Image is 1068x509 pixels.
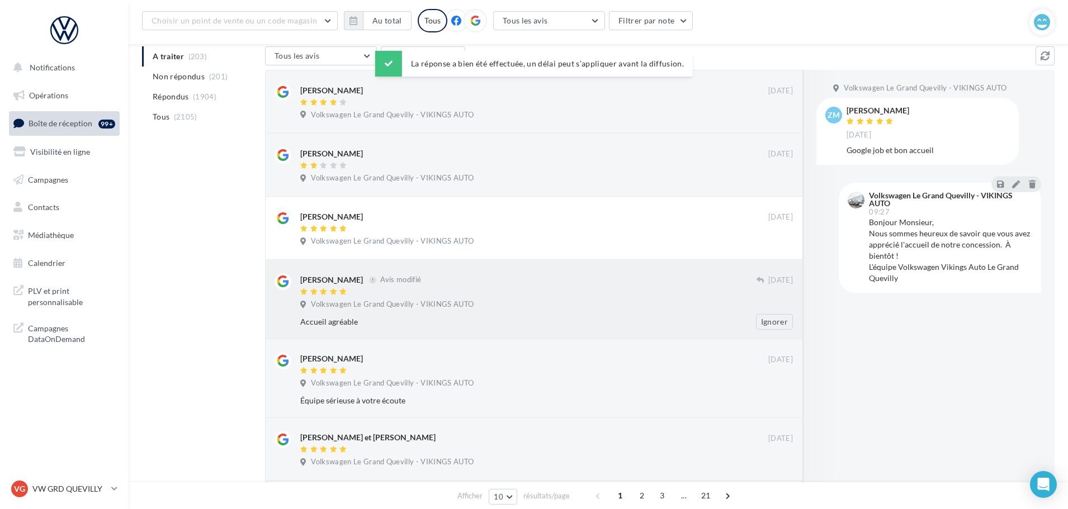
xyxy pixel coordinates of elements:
span: 3 [653,487,671,505]
span: Visibilité en ligne [30,147,90,156]
span: Tous [153,111,169,122]
button: Filtrer par note [381,46,465,65]
div: Google job et bon accueil [847,145,1010,156]
span: (1904) [193,92,216,101]
button: Ignorer [756,314,793,330]
div: Accueil agréable [300,316,720,327]
span: ... [675,487,693,505]
a: Boîte de réception99+ [7,111,122,135]
span: Non répondus [153,71,205,82]
div: La réponse a bien été effectuée, un délai peut s’appliquer avant la diffusion. [375,51,693,77]
span: Choisir un point de vente ou un code magasin [152,16,317,25]
span: [DATE] [847,130,871,140]
a: VG VW GRD QUEVILLY [9,478,120,500]
span: Notifications [30,63,75,72]
button: Au total [344,11,412,30]
p: VW GRD QUEVILLY [32,483,107,494]
div: [PERSON_NAME] et [PERSON_NAME] [300,432,436,443]
span: Volkswagen Le Grand Quevilly - VIKINGS AUTO [311,110,474,120]
span: (2105) [174,112,197,121]
div: Équipe sérieuse à votre écoute [300,395,720,406]
div: 99+ [98,120,115,129]
span: PLV et print personnalisable [28,283,115,307]
div: [PERSON_NAME] [300,274,363,286]
span: Avis modifié [380,275,421,284]
div: [PERSON_NAME] [300,211,363,222]
span: Boîte de réception [29,118,92,128]
button: Tous les avis [265,46,377,65]
button: Notifications [7,56,117,79]
span: [DATE] [768,275,793,286]
span: Répondus [153,91,189,102]
span: Calendrier [28,258,65,268]
span: VG [14,483,25,494]
a: Visibilité en ligne [7,140,122,164]
span: [DATE] [768,149,793,159]
span: 2 [633,487,651,505]
div: [PERSON_NAME] [300,85,363,96]
div: [PERSON_NAME] [300,148,363,159]
button: Choisir un point de vente ou un code magasin [142,11,338,30]
a: Médiathèque [7,223,122,247]
span: Volkswagen Le Grand Quevilly - VIKINGS AUTO [311,457,474,467]
a: Campagnes DataOnDemand [7,316,122,349]
span: 10 [494,492,503,501]
span: Volkswagen Le Grand Quevilly - VIKINGS AUTO [311,299,474,310]
div: Volkswagen Le Grand Quevilly - VIKINGS AUTO [869,192,1030,207]
a: Calendrier [7,251,122,275]
a: Opérations [7,84,122,107]
span: ZM [828,110,840,121]
div: Open Intercom Messenger [1030,471,1057,498]
a: PLV et print personnalisable [7,279,122,312]
span: Volkswagen Le Grand Quevilly - VIKINGS AUTO [311,173,474,183]
span: [DATE] [768,212,793,222]
button: Au total [363,11,412,30]
span: (201) [209,72,228,81]
span: Campagnes [28,174,68,184]
div: Tous [418,9,447,32]
span: résultats/page [523,491,570,501]
div: [PERSON_NAME] [847,107,909,115]
span: Afficher [457,491,483,501]
span: 21 [697,487,715,505]
span: [DATE] [768,86,793,96]
span: Tous les avis [503,16,548,25]
span: 09:27 [869,208,890,216]
span: 1 [611,487,629,505]
div: [PERSON_NAME] [300,353,363,364]
span: Campagnes DataOnDemand [28,321,115,345]
button: Filtrer par note [609,11,693,30]
a: Campagnes [7,168,122,192]
span: [DATE] [768,355,793,365]
button: Tous les avis [493,11,605,30]
span: Volkswagen Le Grand Quevilly - VIKINGS AUTO [311,236,474,246]
a: Contacts [7,196,122,219]
span: Opérations [29,91,68,100]
span: Volkswagen Le Grand Quevilly - VIKINGS AUTO [311,378,474,388]
span: Contacts [28,202,59,212]
span: [DATE] [768,434,793,444]
button: 10 [489,489,517,505]
span: Médiathèque [28,230,74,240]
span: Volkswagen Le Grand Quevilly - VIKINGS AUTO [844,83,1006,93]
div: Bonjour Monsieur, Nous sommes heureux de savoir que vous avez apprécié l'accueil de notre concess... [869,217,1032,284]
span: Tous les avis [275,51,320,60]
